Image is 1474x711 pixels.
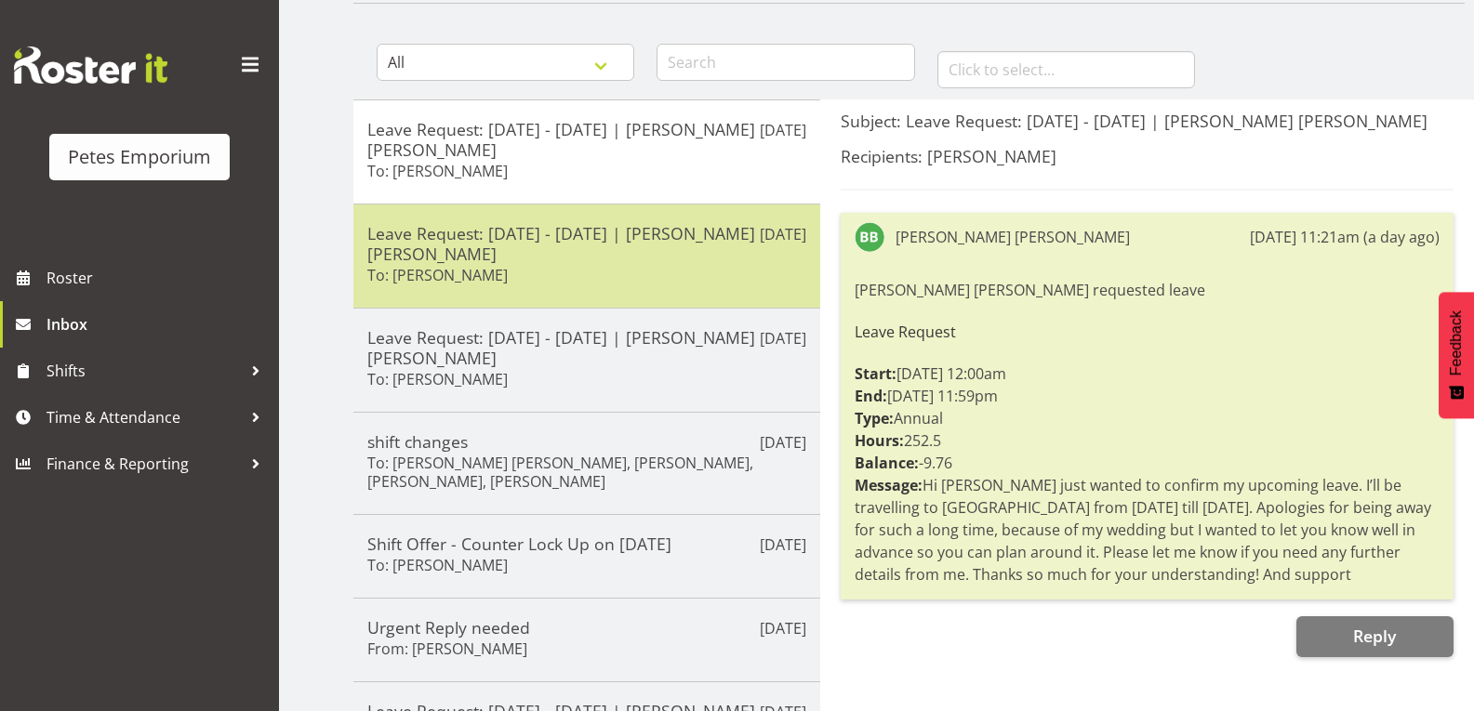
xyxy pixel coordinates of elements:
[367,639,527,658] h6: From: [PERSON_NAME]
[760,223,806,245] p: [DATE]
[1439,292,1474,418] button: Feedback - Show survey
[855,386,887,406] strong: End:
[14,46,167,84] img: Rosterit website logo
[896,226,1130,248] div: [PERSON_NAME] [PERSON_NAME]
[1448,310,1465,375] span: Feedback
[367,119,806,160] h5: Leave Request: [DATE] - [DATE] | [PERSON_NAME] [PERSON_NAME]
[855,363,896,384] strong: Start:
[855,323,1440,340] h6: Leave Request
[1250,226,1440,248] div: [DATE] 11:21am (a day ago)
[855,222,884,252] img: beena-bist9974.jpg
[760,119,806,141] p: [DATE]
[46,450,242,478] span: Finance & Reporting
[855,274,1440,590] div: [PERSON_NAME] [PERSON_NAME] requested leave [DATE] 12:00am [DATE] 11:59pm Annual 252.5 -9.76 Hi [...
[46,310,270,338] span: Inbox
[760,617,806,639] p: [DATE]
[367,556,508,574] h6: To: [PERSON_NAME]
[1353,625,1396,647] span: Reply
[841,146,1454,166] h5: Recipients: [PERSON_NAME]
[855,453,919,473] strong: Balance:
[855,430,904,451] strong: Hours:
[367,454,806,491] h6: To: [PERSON_NAME] [PERSON_NAME], [PERSON_NAME], [PERSON_NAME], [PERSON_NAME]
[367,327,806,368] h5: Leave Request: [DATE] - [DATE] | [PERSON_NAME] [PERSON_NAME]
[46,403,242,431] span: Time & Attendance
[1296,616,1454,657] button: Reply
[367,533,806,554] h5: Shift Offer - Counter Lock Up on [DATE]
[367,617,806,638] h5: Urgent Reply needed
[841,111,1454,131] h5: Subject: Leave Request: [DATE] - [DATE] | [PERSON_NAME] [PERSON_NAME]
[367,431,806,452] h5: shift changes
[367,162,508,180] h6: To: [PERSON_NAME]
[760,431,806,454] p: [DATE]
[760,327,806,349] p: [DATE]
[657,44,914,81] input: Search
[855,408,894,428] strong: Type:
[46,264,270,292] span: Roster
[367,370,508,388] h6: To: [PERSON_NAME]
[367,223,806,264] h5: Leave Request: [DATE] - [DATE] | [PERSON_NAME] [PERSON_NAME]
[46,357,242,385] span: Shifts
[760,533,806,556] p: [DATE]
[937,51,1195,88] input: Click to select...
[68,143,211,171] div: Petes Emporium
[367,266,508,284] h6: To: [PERSON_NAME]
[855,475,923,495] strong: Message:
